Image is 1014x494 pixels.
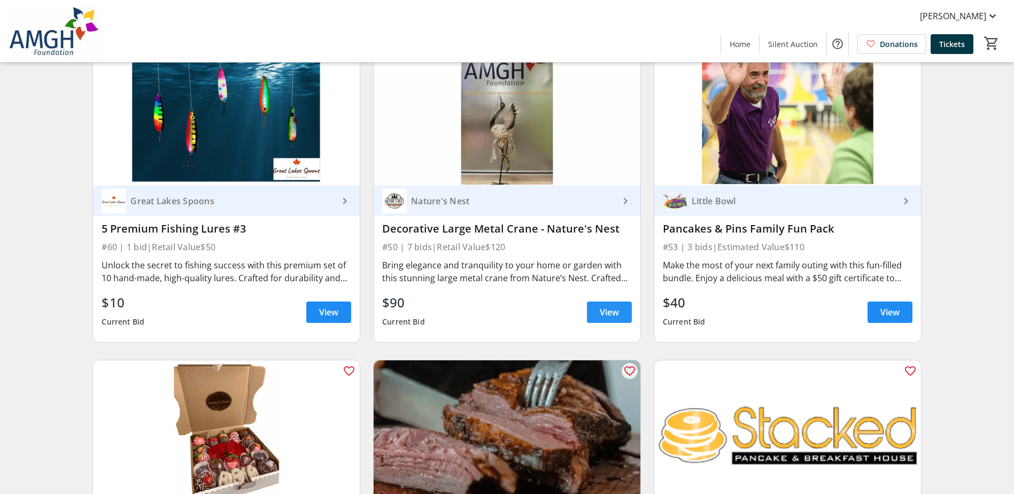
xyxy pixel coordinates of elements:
span: View [319,306,338,319]
div: #53 | 3 bids | Estimated Value $110 [663,240,912,254]
div: Unlock the secret to fishing success with this premium set of 10 hand-made, high-quality lures. C... [102,259,351,284]
a: Silent Auction [760,34,826,54]
div: Current Bid [102,312,144,331]
div: Make the most of your next family outing with this fun-filled bundle. Enjoy a delicious meal with... [663,259,912,284]
div: Bring elegance and tranquility to your home or garden with this stunning large metal crane from N... [382,259,632,284]
div: Current Bid [382,312,425,331]
div: #50 | 7 bids | Retail Value $120 [382,240,632,254]
img: Decorative Large Metal Crane - Nature's Nest [374,36,640,186]
button: Cart [982,34,1001,53]
mat-icon: favorite_outline [904,365,917,377]
span: Silent Auction [768,38,818,50]
img: 5 Premium Fishing Lures #3 [93,36,360,186]
div: 5 Premium Fishing Lures #3 [102,222,351,235]
a: Great Lakes SpoonsGreat Lakes Spoons [93,186,360,216]
mat-icon: favorite_outline [343,365,355,377]
img: Great Lakes Spoons [102,189,126,213]
span: Home [730,38,750,50]
div: Little Bowl [687,196,900,206]
div: Great Lakes Spoons [126,196,338,206]
span: View [600,306,619,319]
a: View [868,302,912,323]
div: $10 [102,293,144,312]
span: [PERSON_NAME] [920,10,986,22]
a: Donations [857,34,926,54]
button: [PERSON_NAME] [911,7,1008,25]
span: View [880,306,900,319]
mat-icon: keyboard_arrow_right [900,195,912,207]
img: Nature's Nest [382,189,407,213]
span: Tickets [939,38,965,50]
mat-icon: keyboard_arrow_right [338,195,351,207]
a: Home [721,34,759,54]
div: Nature's Nest [407,196,619,206]
mat-icon: keyboard_arrow_right [619,195,632,207]
mat-icon: favorite_outline [623,365,636,377]
a: View [306,302,351,323]
img: Alexandra Marine & General Hospital Foundation's Logo [6,4,102,58]
div: #60 | 1 bid | Retail Value $50 [102,240,351,254]
button: Help [827,33,848,55]
div: Decorative Large Metal Crane - Nature's Nest [382,222,632,235]
a: Little BowlLittle Bowl [654,186,921,216]
span: Donations [880,38,918,50]
a: View [587,302,632,323]
a: Tickets [931,34,973,54]
div: Current Bid [663,312,706,331]
div: $40 [663,293,706,312]
img: Little Bowl [663,189,687,213]
a: Nature's NestNature's Nest [374,186,640,216]
img: Pancakes & Pins Family Fun Pack [654,36,921,186]
div: $90 [382,293,425,312]
div: Pancakes & Pins Family Fun Pack [663,222,912,235]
